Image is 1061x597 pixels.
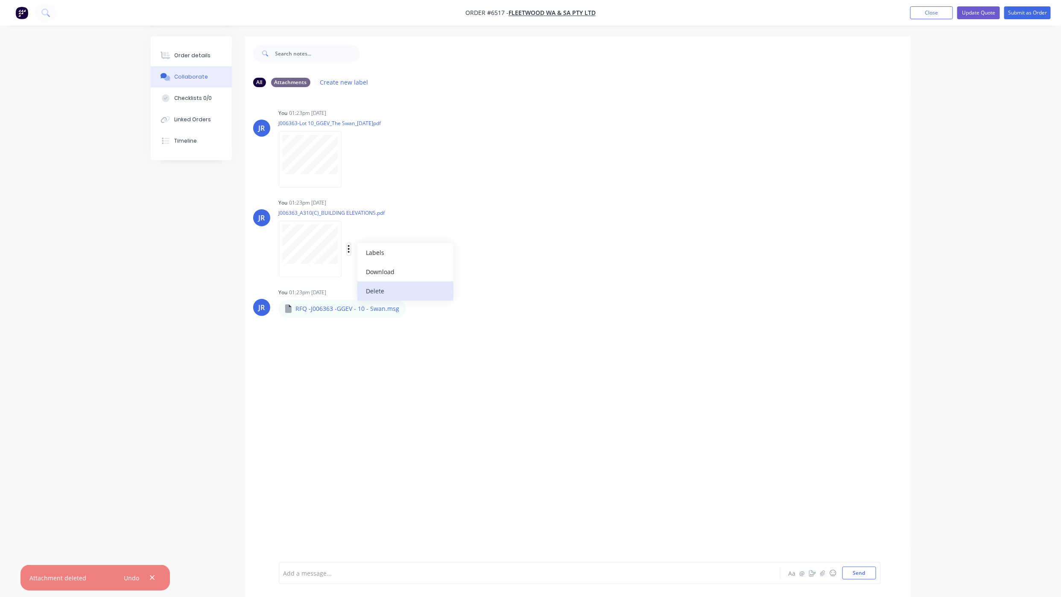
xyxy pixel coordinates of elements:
a: Fleetwood WA & SA Pty Ltd [509,9,596,17]
div: 01:23pm [DATE] [289,199,327,207]
button: Update Quote [957,6,1000,19]
span: Order #6517 - [465,9,509,17]
div: JR [258,213,265,223]
button: Collaborate [151,66,232,88]
button: Close [910,6,953,19]
button: @ [797,568,807,578]
div: You [279,109,288,117]
button: Submit as Order [1004,6,1051,19]
button: Undo [119,572,143,583]
button: Checklists 0/0 [151,88,232,109]
div: 01:23pm [DATE] [289,109,327,117]
button: Timeline [151,130,232,152]
div: Attachments [271,78,310,87]
button: Send [842,567,876,579]
img: Factory [15,6,28,19]
div: You [279,199,288,207]
div: You [279,289,288,296]
div: Checklists 0/0 [174,94,212,102]
button: Labels [357,243,453,262]
div: Collaborate [174,73,208,81]
div: JR [258,123,265,133]
button: Linked Orders [151,109,232,130]
button: ☺ [828,568,838,578]
div: 01:23pm [DATE] [289,289,327,296]
div: All [253,78,266,87]
button: Download [357,262,453,281]
input: Search notes... [275,45,360,62]
button: Order details [151,45,232,66]
button: Create new label [316,76,373,88]
p: J006363_A310(C)_BUILDING ELEVATIONS.pdf [279,209,437,217]
p: J006363-Lot 10_GGEV_The Swan_[DATE]pdf [279,120,381,127]
p: RFQ -J006363 -GGEV - 10 - Swan.msg [296,304,400,313]
button: Aa [787,568,797,578]
div: Timeline [174,137,197,145]
div: Attachment deleted [29,574,86,582]
button: Delete [357,281,453,301]
div: JR [258,302,265,313]
div: Order details [174,52,210,59]
div: Linked Orders [174,116,211,123]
